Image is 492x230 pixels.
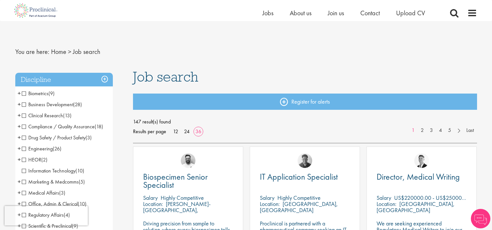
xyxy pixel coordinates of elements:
[182,128,192,135] a: 24
[95,123,103,130] span: (18)
[262,9,273,17] a: Jobs
[171,128,180,135] a: 12
[418,127,427,134] a: 2
[260,200,338,214] p: [GEOGRAPHIC_DATA], [GEOGRAPHIC_DATA]
[18,177,21,186] span: +
[260,194,274,201] span: Salary
[181,153,195,168] img: Emile De Beer
[290,9,312,17] a: About us
[22,178,85,185] span: Marketing & Medcomms
[22,156,41,163] span: HEOR
[360,9,380,17] a: Contact
[22,145,53,152] span: Engineering
[22,156,47,163] span: HEOR
[22,112,63,119] span: Clinical Research
[18,188,21,198] span: +
[193,128,204,135] a: 36
[22,134,92,141] span: Drug Safety / Product Safety
[22,134,86,141] span: Drug Safety / Product Safety
[22,223,78,229] span: Scientific & Preclinical
[377,194,391,201] span: Salary
[18,121,21,131] span: +
[22,178,79,185] span: Marketing & Medcomms
[18,199,21,209] span: +
[15,47,49,56] span: You are here:
[79,178,85,185] span: (5)
[22,200,78,207] span: Office, Admin & Clerical
[161,194,204,201] p: Highly Competitive
[22,167,75,174] span: Information Technology
[143,200,163,208] span: Location:
[22,123,103,130] span: Compliance / Quality Assurance
[22,145,61,152] span: Engineering
[396,9,425,17] a: Upload CV
[15,73,113,87] h3: Discipline
[18,99,21,109] span: +
[143,173,233,189] a: Biospecimen Senior Specialist
[377,200,455,214] p: [GEOGRAPHIC_DATA], [GEOGRAPHIC_DATA]
[133,117,477,127] span: 147 result(s) found
[18,155,21,164] span: +
[445,127,454,134] a: 5
[260,173,350,181] a: IT Application Specialist
[143,200,211,220] p: [PERSON_NAME]-[GEOGRAPHIC_DATA], [GEOGRAPHIC_DATA]
[18,110,21,120] span: +
[463,127,477,134] a: Last
[18,133,21,142] span: +
[133,68,198,85] span: Job search
[260,200,280,208] span: Location:
[22,112,72,119] span: Clinical Research
[408,127,418,134] a: 1
[73,47,100,56] span: Job search
[22,189,65,196] span: Medical Affairs
[48,90,55,97] span: (9)
[63,112,72,119] span: (13)
[78,200,86,207] span: (10)
[5,206,88,225] iframe: reCAPTCHA
[22,90,55,97] span: Biometrics
[18,88,21,98] span: +
[377,173,467,181] a: Director, Medical Writing
[133,94,477,110] a: Register for alerts
[133,127,166,136] span: Results per page
[377,200,396,208] span: Location:
[436,127,445,134] a: 4
[414,153,429,168] img: George Watson
[22,200,86,207] span: Office, Admin & Clerical
[75,167,84,174] span: (10)
[22,123,95,130] span: Compliance / Quality Assurance
[73,101,82,108] span: (28)
[328,9,344,17] a: Join us
[53,145,61,152] span: (26)
[298,153,312,168] img: Sheridon Lloyd
[277,194,321,201] p: Highly Competitive
[18,144,21,153] span: +
[260,171,338,182] span: IT Application Specialist
[427,127,436,134] a: 3
[22,90,48,97] span: Biometrics
[143,171,208,190] span: Biospecimen Senior Specialist
[22,223,72,229] span: Scientific & Preclinical
[51,47,66,56] a: breadcrumb link
[143,194,158,201] span: Salary
[59,189,65,196] span: (3)
[68,47,71,56] span: >
[41,156,47,163] span: (2)
[377,171,460,182] span: Director, Medical Writing
[22,189,59,196] span: Medical Affairs
[22,101,82,108] span: Business Development
[22,101,73,108] span: Business Development
[22,167,84,174] span: Information Technology
[72,223,78,229] span: (9)
[86,134,92,141] span: (3)
[471,209,490,228] img: Chatbot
